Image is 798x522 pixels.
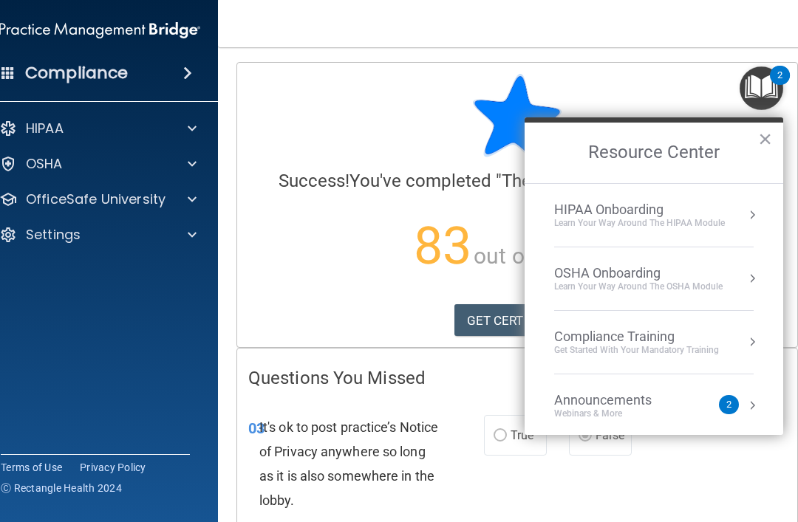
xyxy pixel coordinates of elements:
input: False [579,430,592,442]
h4: You've completed " " with a score of [248,171,786,190]
div: Announcements [554,392,681,408]
span: False [596,428,624,442]
p: Settings [26,226,81,244]
p: OfficeSafe University [26,190,166,208]
div: 2 [777,75,782,95]
div: HIPAA Onboarding [554,202,725,218]
div: Webinars & More [554,408,681,420]
a: GET CERTIFICATE [454,304,581,337]
img: blue-star-rounded.9d042014.png [473,74,562,162]
h4: Compliance [25,63,128,83]
span: The HIPAA Quiz [502,171,627,191]
div: Learn Your Way around the HIPAA module [554,217,725,230]
span: 03 [248,419,265,437]
h2: Resource Center [525,123,783,183]
input: True [494,430,507,442]
button: Open Resource Center, 2 new notifications [740,66,783,110]
span: 83 [414,216,471,276]
p: OSHA [26,155,63,173]
h4: Questions You Missed [248,368,786,388]
div: Compliance Training [554,329,719,345]
div: Get Started with your mandatory training [554,344,719,357]
a: Terms of Use [1,460,62,475]
div: OSHA Onboarding [554,265,723,281]
span: It's ok to post practice’s Notice of Privacy anywhere so long as it is also somewhere in the lobby. [259,419,438,509]
span: True [511,428,533,442]
p: HIPAA [26,120,64,137]
button: Close [758,127,772,151]
span: out of [474,243,532,269]
span: Ⓒ Rectangle Health 2024 [1,481,122,495]
div: Resource Center [525,117,783,435]
div: Learn your way around the OSHA module [554,281,723,293]
span: Success! [279,171,350,191]
a: Privacy Policy [80,460,146,475]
